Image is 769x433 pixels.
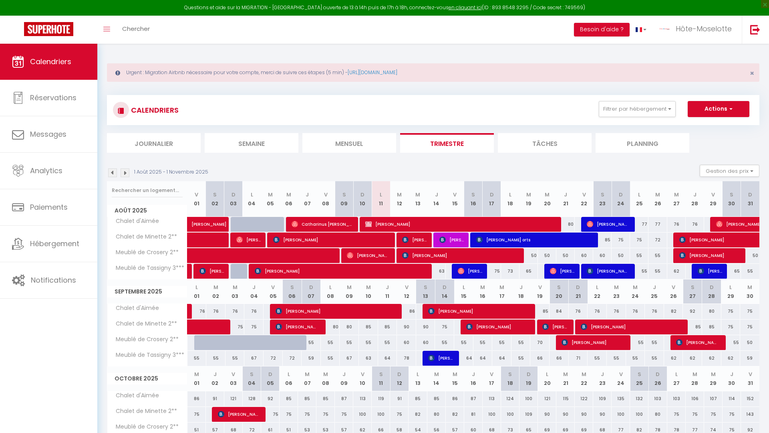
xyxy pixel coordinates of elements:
th: 03 [224,181,243,217]
div: 55 [492,335,511,350]
th: 31 [741,181,759,217]
span: Chalet d'Aimée [109,304,161,313]
abbr: V [324,191,328,198]
abbr: S [342,191,346,198]
div: 62 [702,351,721,366]
abbr: M [655,191,660,198]
div: 55 [645,335,664,350]
div: 55 [607,351,626,366]
th: 29 [721,279,741,304]
li: Planning [596,133,689,153]
div: 60 [397,335,416,350]
th: 13 [409,181,427,217]
div: 55 [511,335,531,350]
span: [PERSON_NAME] [191,212,228,228]
div: 55 [321,351,340,366]
th: 01 [187,181,206,217]
th: 16 [464,181,483,217]
abbr: V [538,283,542,291]
span: [PERSON_NAME] [236,232,261,247]
th: 28 [686,181,704,217]
div: 90 [416,320,435,334]
th: 04 [244,279,264,304]
abbr: M [480,283,485,291]
div: 75 [244,320,264,334]
div: 70 [530,335,550,350]
div: 55 [302,335,321,350]
th: 06 [280,181,298,217]
th: 23 [607,279,626,304]
div: 76 [206,304,225,319]
abbr: M [366,283,371,291]
span: [PERSON_NAME] [562,335,623,350]
abbr: S [557,283,561,291]
th: 15 [446,181,464,217]
div: 55 [648,248,667,263]
th: 17 [483,181,501,217]
div: 85 [683,320,702,334]
div: 66 [550,351,569,366]
div: Urgent : Migration Airbnb nécessaire pour votre compte, merci de suivre ces étapes (5 min) - [107,63,759,82]
abbr: L [329,283,332,291]
abbr: J [435,191,438,198]
abbr: S [471,191,475,198]
div: 50 [740,335,759,350]
th: 22 [575,181,593,217]
abbr: V [582,191,586,198]
div: 86 [397,304,416,319]
abbr: M [747,283,752,291]
th: 04 [243,181,261,217]
th: 01 [187,279,207,304]
div: 75 [435,320,454,334]
span: Analytics [30,166,62,176]
th: 16 [473,279,493,304]
a: [PERSON_NAME] [187,217,206,232]
th: 26 [664,279,683,304]
abbr: L [638,191,640,198]
div: 55 [630,248,648,263]
abbr: J [386,283,389,291]
div: 55 [648,264,667,279]
th: 06 [283,279,302,304]
iframe: LiveChat chat widget [735,399,769,433]
div: 55 [206,351,225,366]
abbr: J [693,191,697,198]
div: 73 [501,264,519,279]
div: 80 [321,320,340,334]
span: [PERSON_NAME] [199,263,224,279]
div: 75 [721,304,741,319]
span: Messages [30,129,66,139]
div: 55 [630,264,648,279]
th: 28 [702,279,721,304]
div: 60 [416,335,435,350]
span: [PERSON_NAME] [679,248,741,263]
span: Meublé de Crosery 2** [109,248,181,257]
div: 62 [721,351,741,366]
img: ... [658,23,670,35]
th: 05 [261,181,280,217]
div: 76 [667,217,686,232]
th: 10 [353,181,372,217]
div: 50 [612,248,630,263]
th: 25 [630,181,648,217]
abbr: J [653,283,656,291]
abbr: L [251,191,253,198]
span: [PERSON_NAME] - ASLS PONTAULT-[PERSON_NAME] [676,335,719,350]
div: 62 [683,351,702,366]
abbr: J [564,191,567,198]
button: Filtrer par hébergement [599,101,676,117]
div: 80 [702,304,721,319]
div: 75 [721,320,741,334]
abbr: S [601,191,604,198]
div: 55 [741,264,759,279]
div: 55 [626,335,645,350]
span: Chalet de Minette 2** [109,233,179,241]
div: 55 [626,351,645,366]
h3: CALENDRIERS [129,101,179,119]
span: Paiements [30,202,68,212]
div: 71 [569,351,588,366]
span: Hôte-Moselotte [676,24,732,34]
abbr: S [730,191,733,198]
div: 76 [225,304,245,319]
th: 08 [321,279,340,304]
